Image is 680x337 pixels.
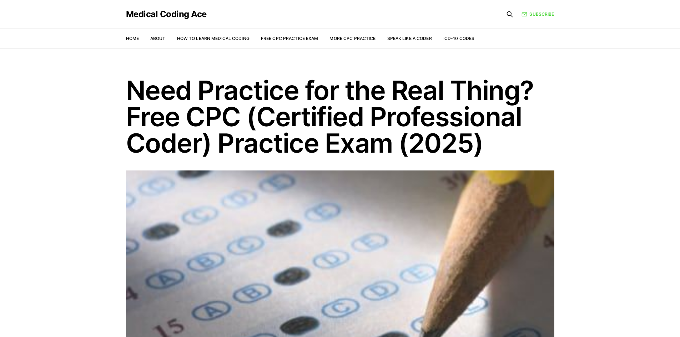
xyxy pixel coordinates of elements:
[443,36,474,41] a: ICD-10 Codes
[387,36,432,41] a: Speak Like a Coder
[261,36,318,41] a: Free CPC Practice Exam
[522,11,554,17] a: Subscribe
[150,36,166,41] a: About
[126,36,139,41] a: Home
[177,36,250,41] a: How to Learn Medical Coding
[126,77,554,156] h1: Need Practice for the Real Thing? Free CPC (Certified Professional Coder) Practice Exam (2025)
[329,36,376,41] a: More CPC Practice
[126,10,207,19] a: Medical Coding Ace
